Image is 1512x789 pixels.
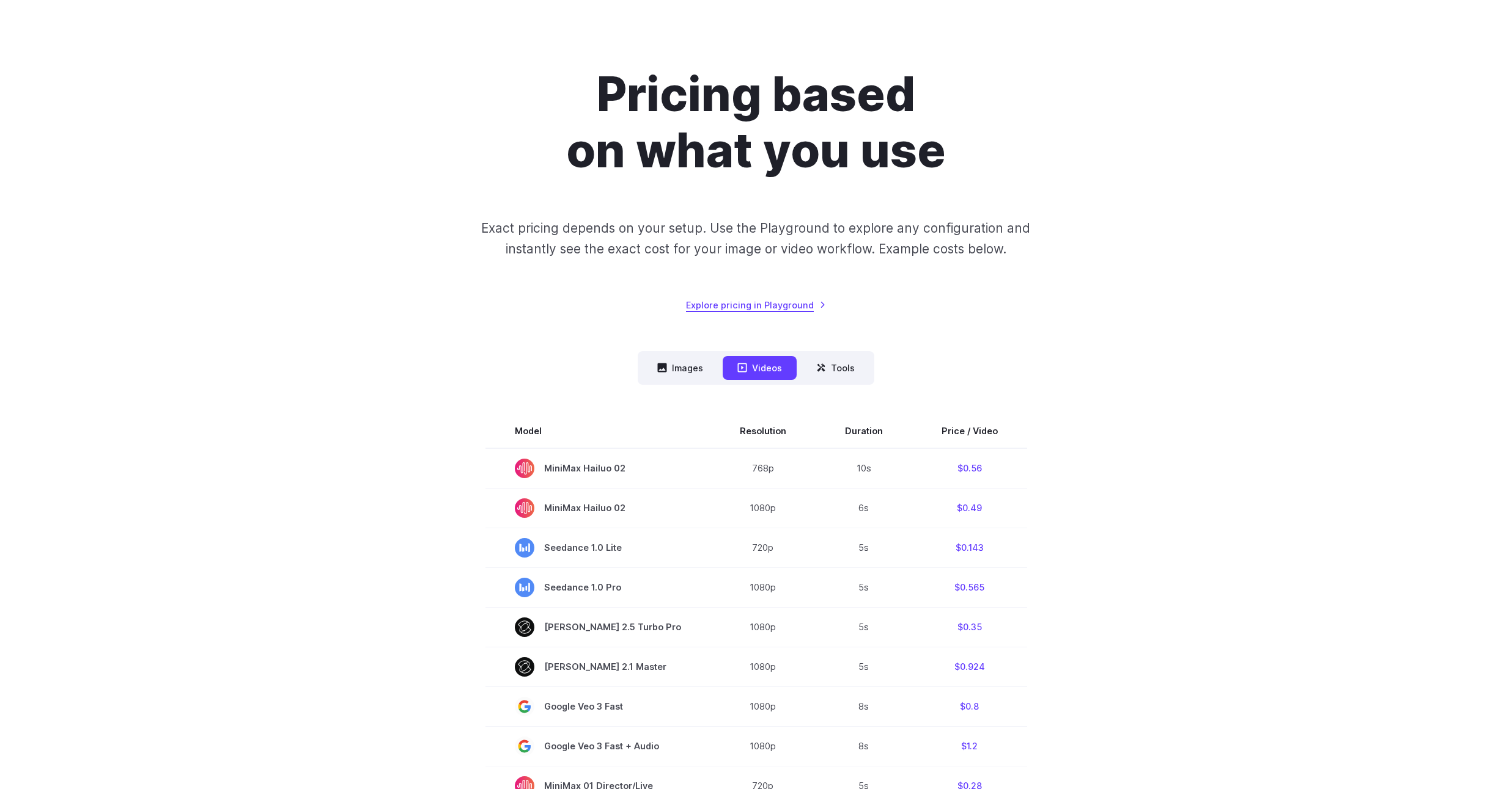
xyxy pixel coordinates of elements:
[723,356,797,380] button: Videos
[802,356,869,380] button: Tools
[816,488,912,528] td: 6s
[710,488,816,528] td: 1080p
[710,567,816,607] td: 1080p
[816,567,912,607] td: 5s
[686,298,826,312] a: Explore pricing in Playground
[515,657,681,677] span: [PERSON_NAME] 2.1 Master
[710,647,816,686] td: 1080p
[515,578,681,597] span: Seedance 1.0 Pro
[710,528,816,567] td: 720p
[643,356,718,380] button: Images
[515,459,681,478] span: MiniMax Hailuo 02
[710,607,816,647] td: 1080p
[515,697,681,716] span: Google Veo 3 Fast
[515,498,681,518] span: MiniMax Hailuo 02
[912,448,1027,489] td: $0.56
[816,448,912,489] td: 10s
[912,488,1027,528] td: $0.49
[816,647,912,686] td: 5s
[816,607,912,647] td: 5s
[515,617,681,637] span: [PERSON_NAME] 2.5 Turbo Pro
[816,528,912,567] td: 5s
[912,647,1027,686] td: $0.924
[710,448,816,489] td: 768p
[710,726,816,766] td: 1080p
[912,607,1027,647] td: $0.35
[912,567,1027,607] td: $0.565
[912,414,1027,448] th: Price / Video
[912,528,1027,567] td: $0.143
[515,538,681,558] span: Seedance 1.0 Lite
[912,726,1027,766] td: $1.2
[710,414,816,448] th: Resolution
[458,218,1053,259] p: Exact pricing depends on your setup. Use the Playground to explore any configuration and instantl...
[416,67,1097,179] h1: Pricing based on what you use
[816,726,912,766] td: 8s
[710,686,816,726] td: 1080p
[485,414,710,448] th: Model
[816,414,912,448] th: Duration
[912,686,1027,726] td: $0.8
[816,686,912,726] td: 8s
[515,736,681,756] span: Google Veo 3 Fast + Audio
